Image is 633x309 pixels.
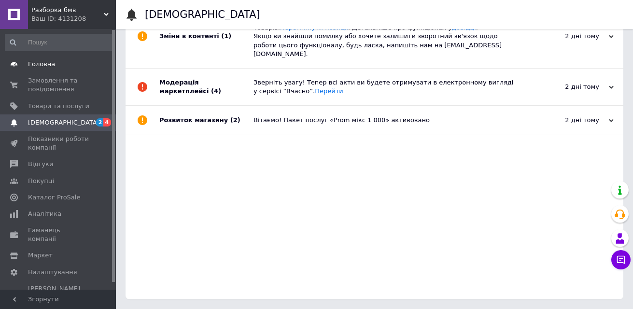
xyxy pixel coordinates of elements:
[159,106,253,135] div: Розвиток магазину
[28,226,89,243] span: Гаманець компанії
[517,83,614,91] div: 2 дні тому
[28,102,89,111] span: Товари та послуги
[31,14,116,23] div: Ваш ID: 4131208
[315,87,343,95] a: Перейти
[253,116,517,125] div: Вітаємо! Пакет послуг «Prom мікс 1 000» активовано
[517,116,614,125] div: 2 дні тому
[159,69,253,105] div: Модерація маркетплейсі
[253,14,517,58] div: Ми знайшли та автоматично заповнили деякі характеристики для ваших товарів. . Детальніше про функ...
[31,6,104,14] span: Разборка бмв
[28,193,80,202] span: Каталог ProSale
[28,177,54,185] span: Покупці
[28,135,89,152] span: Показники роботи компанії
[28,210,61,218] span: Аналітика
[611,250,631,269] button: Чат з покупцем
[103,118,111,126] span: 4
[28,160,53,169] span: Відгуки
[28,268,77,277] span: Налаштування
[145,9,260,20] h1: [DEMOGRAPHIC_DATA]
[28,76,89,94] span: Замовлення та повідомлення
[517,32,614,41] div: 2 дні тому
[5,34,114,51] input: Пошук
[28,118,99,127] span: [DEMOGRAPHIC_DATA]
[230,116,240,124] span: (2)
[211,87,221,95] span: (4)
[221,32,231,40] span: (1)
[159,5,253,68] div: Зміни в контенті
[28,60,55,69] span: Головна
[96,118,104,126] span: 2
[253,78,517,96] div: Зверніть увагу! Тепер всі акти ви будете отримувати в електронному вигляді у сервісі “Вчасно”.
[28,251,53,260] span: Маркет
